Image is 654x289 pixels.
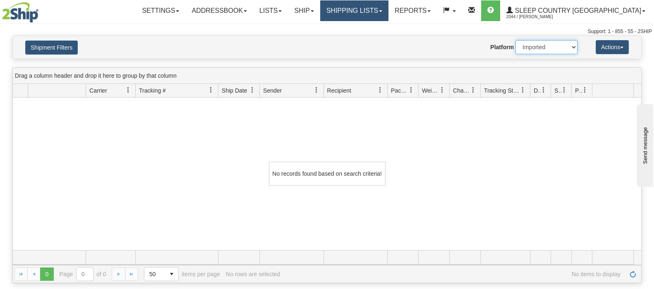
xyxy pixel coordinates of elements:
[320,0,388,21] a: Shipping lists
[557,83,571,97] a: Shipment Issues filter column settings
[596,40,629,54] button: Actions
[309,83,323,97] a: Sender filter column settings
[286,271,620,277] span: No items to display
[226,271,280,277] div: No rows are selected
[40,268,53,281] span: Page 0
[185,0,253,21] a: Addressbook
[204,83,218,97] a: Tracking # filter column settings
[165,268,178,281] span: select
[506,13,568,21] span: 2044 / [PERSON_NAME]
[388,0,437,21] a: Reports
[245,83,259,97] a: Ship Date filter column settings
[635,102,653,186] iframe: chat widget
[453,86,470,95] span: Charge
[139,86,166,95] span: Tracking #
[253,0,288,21] a: Lists
[422,86,439,95] span: Weight
[373,83,387,97] a: Recipient filter column settings
[484,86,520,95] span: Tracking Status
[327,86,351,95] span: Recipient
[516,83,530,97] a: Tracking Status filter column settings
[144,267,220,281] span: items per page
[144,267,179,281] span: Page sizes drop down
[554,86,561,95] span: Shipment Issues
[2,28,652,35] div: Support: 1 - 855 - 55 - 2SHIP
[89,86,107,95] span: Carrier
[575,86,582,95] span: Pickup Status
[626,268,640,281] a: Refresh
[537,83,551,97] a: Delivery Status filter column settings
[500,0,652,21] a: Sleep Country [GEOGRAPHIC_DATA] 2044 / [PERSON_NAME]
[466,83,480,97] a: Charge filter column settings
[149,270,160,278] span: 50
[490,43,514,51] label: Platform
[2,2,38,23] img: logo2044.jpg
[391,86,408,95] span: Packages
[13,68,641,84] div: grid grouping header
[404,83,418,97] a: Packages filter column settings
[222,86,247,95] span: Ship Date
[60,267,106,281] span: Page of 0
[534,86,541,95] span: Delivery Status
[435,83,449,97] a: Weight filter column settings
[578,83,592,97] a: Pickup Status filter column settings
[25,41,78,55] button: Shipment Filters
[269,162,386,186] div: No records found based on search criteria!
[136,0,185,21] a: Settings
[288,0,320,21] a: Ship
[121,83,135,97] a: Carrier filter column settings
[263,86,282,95] span: Sender
[513,7,641,14] span: Sleep Country [GEOGRAPHIC_DATA]
[6,7,77,13] div: Send message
